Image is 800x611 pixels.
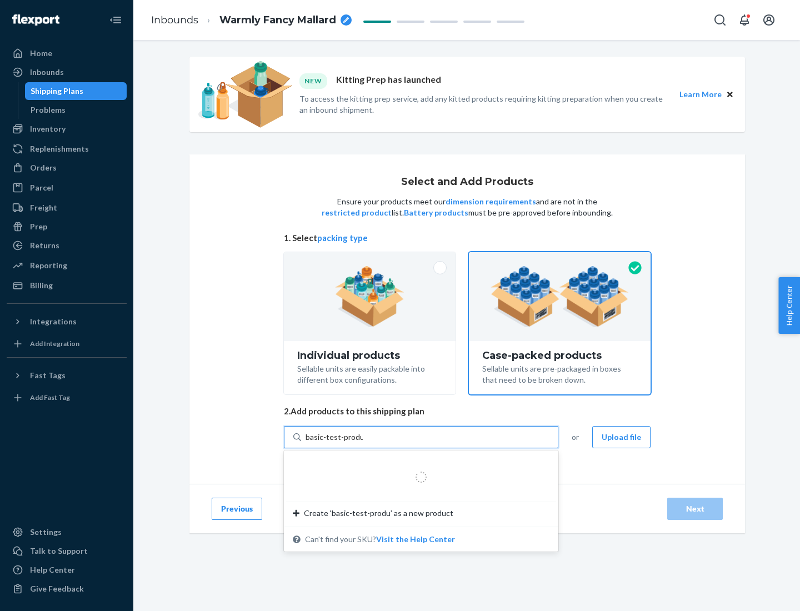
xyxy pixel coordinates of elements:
[482,361,637,385] div: Sellable units are pre-packaged in boxes that need to be broken down.
[30,370,66,381] div: Fast Tags
[31,86,83,97] div: Shipping Plans
[709,9,731,31] button: Open Search Box
[25,101,127,119] a: Problems
[7,523,127,541] a: Settings
[335,266,404,327] img: individual-pack.facf35554cb0f1810c75b2bd6df2d64e.png
[30,202,57,213] div: Freight
[376,534,455,545] button: Create ‘basic-test-produ’ as a new productCan't find your SKU?
[7,218,127,236] a: Prep
[212,498,262,520] button: Previous
[306,432,363,443] input: Create ‘basic-test-produ’ as a new productCan't find your SKU?Visit the Help Center
[7,542,127,560] a: Talk to Support
[297,350,442,361] div: Individual products
[30,583,84,594] div: Give Feedback
[30,182,53,193] div: Parcel
[297,361,442,385] div: Sellable units are easily packable into different box configurations.
[317,232,368,244] button: packing type
[7,277,127,294] a: Billing
[30,67,64,78] div: Inbounds
[321,196,614,218] p: Ensure your products meet our and are not in the list. must be pre-approved before inbounding.
[31,104,66,116] div: Problems
[142,4,361,37] ol: breadcrumbs
[30,240,59,251] div: Returns
[7,44,127,62] a: Home
[30,564,75,575] div: Help Center
[7,63,127,81] a: Inbounds
[30,280,53,291] div: Billing
[30,316,77,327] div: Integrations
[758,9,780,31] button: Open account menu
[30,162,57,173] div: Orders
[322,207,392,218] button: restricted product
[25,82,127,100] a: Shipping Plans
[304,508,453,519] span: Create ‘basic-test-produ’ as a new product
[336,73,441,88] p: Kitting Prep has launched
[284,232,651,244] span: 1. Select
[7,120,127,138] a: Inventory
[30,48,52,59] div: Home
[482,350,637,361] div: Case-packed products
[30,221,47,232] div: Prep
[7,237,127,254] a: Returns
[305,534,455,545] span: Can't find your SKU?
[592,426,651,448] button: Upload file
[30,339,79,348] div: Add Integration
[677,503,713,514] div: Next
[491,266,629,327] img: case-pack.59cecea509d18c883b923b81aeac6d0b.png
[12,14,59,26] img: Flexport logo
[30,123,66,134] div: Inventory
[151,14,198,26] a: Inbounds
[30,143,89,154] div: Replenishments
[7,257,127,274] a: Reporting
[299,73,327,88] div: NEW
[7,367,127,384] button: Fast Tags
[446,196,536,207] button: dimension requirements
[733,9,756,31] button: Open notifications
[7,140,127,158] a: Replenishments
[7,179,127,197] a: Parcel
[219,13,336,28] span: Warmly Fancy Mallard
[7,561,127,579] a: Help Center
[7,199,127,217] a: Freight
[7,313,127,330] button: Integrations
[30,260,67,271] div: Reporting
[572,432,579,443] span: or
[724,88,736,101] button: Close
[401,177,533,188] h1: Select and Add Products
[778,277,800,334] button: Help Center
[104,9,127,31] button: Close Navigation
[679,88,722,101] button: Learn More
[30,545,88,557] div: Talk to Support
[404,207,468,218] button: Battery products
[7,389,127,407] a: Add Fast Tag
[30,527,62,538] div: Settings
[284,405,651,417] span: 2. Add products to this shipping plan
[30,393,70,402] div: Add Fast Tag
[7,580,127,598] button: Give Feedback
[299,93,669,116] p: To access the kitting prep service, add any kitted products requiring kitting preparation when yo...
[7,335,127,353] a: Add Integration
[7,159,127,177] a: Orders
[667,498,723,520] button: Next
